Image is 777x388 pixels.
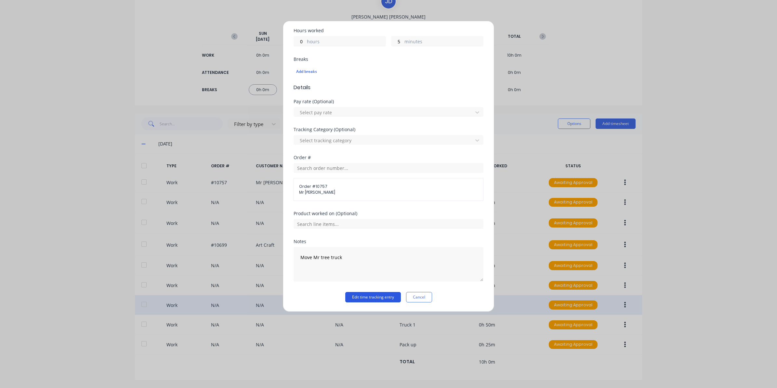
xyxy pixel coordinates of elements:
input: 0 [391,36,403,46]
span: Details [294,84,483,91]
textarea: Move Mr tree truck [294,247,483,282]
label: hours [307,38,386,46]
div: Breaks [294,57,483,62]
label: minutes [404,38,483,46]
div: Add breaks [296,67,481,76]
button: Cancel [406,292,432,302]
div: Order # [294,155,483,160]
div: Product worked on (Optional) [294,211,483,216]
input: Search line items... [294,219,483,229]
div: Pay rate (Optional) [294,99,483,104]
div: Tracking Category (Optional) [294,127,483,132]
button: Edit time tracking entry [345,292,401,302]
input: Search order number... [294,163,483,173]
span: Order # 10757 [299,184,478,189]
div: Notes [294,239,483,244]
span: Mr [PERSON_NAME] [299,189,478,195]
div: Hours worked [294,28,483,33]
input: 0 [294,36,305,46]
